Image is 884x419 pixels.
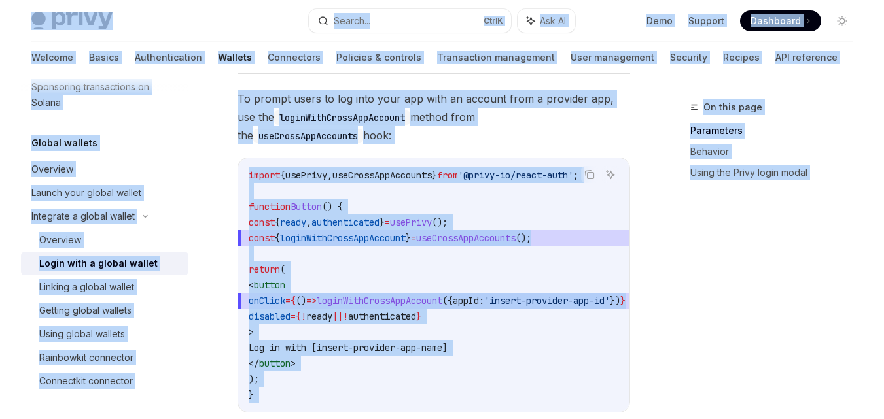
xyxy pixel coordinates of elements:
[31,42,73,73] a: Welcome
[135,42,202,73] a: Authentication
[31,185,141,201] div: Launch your global wallet
[484,16,503,26] span: Ctrl K
[253,129,363,143] code: useCrossAppAccounts
[39,373,133,389] div: Connectkit connector
[238,90,630,144] span: To prompt users to log into your app with an account from a provider app, use the method from the...
[31,135,97,151] h5: Global wallets
[740,10,821,31] a: Dashboard
[285,295,291,307] span: =
[385,216,390,228] span: =
[336,42,421,73] a: Policies & controls
[690,162,863,183] a: Using the Privy login modal
[218,42,252,73] a: Wallets
[291,201,322,212] span: Button
[21,228,188,252] a: Overview
[291,310,296,322] span: =
[306,310,332,322] span: ready
[280,232,406,244] span: loginWithCrossAppAccount
[274,110,410,125] code: loginWithCrossAppAccount
[296,295,306,307] span: ()
[432,216,448,228] span: ();
[442,295,453,307] span: ({
[311,216,380,228] span: authenticated
[21,275,188,299] a: Linking a global wallet
[309,9,512,33] button: Search...CtrlK
[291,295,296,307] span: {
[249,216,275,228] span: const
[348,310,416,322] span: authenticated
[259,358,291,369] span: button
[31,161,73,177] div: Overview
[301,310,306,322] span: !
[21,181,188,205] a: Launch your global wallet
[602,166,619,183] button: Ask AI
[89,42,119,73] a: Basics
[516,232,531,244] span: ();
[540,14,566,27] span: Ask AI
[690,120,863,141] a: Parameters
[21,369,188,393] a: Connectkit connector
[39,279,134,295] div: Linking a global wallet
[437,169,458,181] span: from
[249,232,275,244] span: const
[458,169,573,181] span: '@privy-io/react-auth'
[39,256,158,271] div: Login with a global wallet
[249,201,291,212] span: function
[31,79,181,110] div: Sponsoring transactions on Solana
[21,158,188,181] a: Overview
[280,169,285,181] span: {
[249,326,254,338] span: >
[581,166,598,183] button: Copy the contents from the code block
[31,209,135,224] div: Integrate a global wallet
[322,201,343,212] span: () {
[249,373,259,385] span: );
[249,295,285,307] span: onClick
[249,279,254,291] span: <
[751,14,801,27] span: Dashboard
[249,342,448,354] span: Log in with [insert-provider-app-name]
[249,389,254,401] span: }
[610,295,620,307] span: })
[670,42,707,73] a: Security
[432,169,437,181] span: }
[268,42,321,73] a: Connectors
[332,169,432,181] span: useCrossAppAccounts
[390,216,432,228] span: usePrivy
[291,358,296,369] span: >
[306,216,311,228] span: ,
[343,310,348,322] span: !
[280,263,285,275] span: (
[437,42,555,73] a: Transaction management
[306,295,317,307] span: =>
[249,310,291,322] span: disabled
[690,141,863,162] a: Behavior
[280,216,306,228] span: ready
[21,322,188,346] a: Using global wallets
[39,303,132,318] div: Getting global wallets
[327,169,332,181] span: ,
[285,169,327,181] span: usePrivy
[723,42,760,73] a: Recipes
[380,216,385,228] span: }
[688,14,724,27] a: Support
[249,169,280,181] span: import
[411,232,416,244] span: =
[296,310,301,322] span: {
[646,14,673,27] a: Demo
[334,13,370,29] div: Search...
[39,326,125,342] div: Using global wallets
[453,295,484,307] span: appId:
[571,42,654,73] a: User management
[332,310,343,322] span: ||
[484,295,610,307] span: 'insert-provider-app-id'
[416,310,421,322] span: }
[249,358,259,369] span: </
[518,9,575,33] button: Ask AI
[275,216,280,228] span: {
[317,295,442,307] span: loginWithCrossAppAccount
[39,232,81,248] div: Overview
[275,232,280,244] span: {
[775,42,838,73] a: API reference
[21,346,188,369] a: Rainbowkit connector
[406,232,411,244] span: }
